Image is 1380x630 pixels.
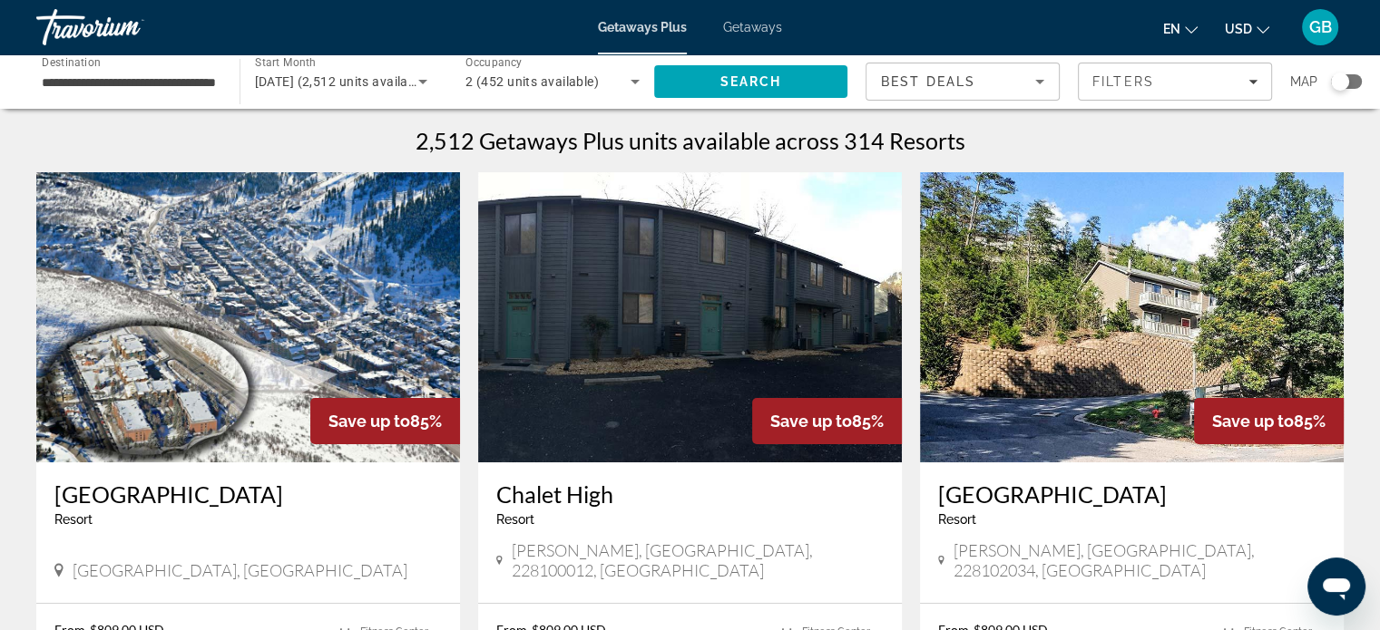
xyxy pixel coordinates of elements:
span: Filters [1092,74,1154,89]
span: Destination [42,55,101,68]
span: Save up to [1212,412,1294,431]
span: Occupancy [465,56,523,69]
iframe: Button to launch messaging window [1307,557,1365,615]
span: Resort [938,512,976,527]
a: Getaways [723,20,782,34]
span: en [1163,22,1180,36]
a: Getaways Plus [598,20,687,34]
span: Map [1290,69,1317,94]
span: [PERSON_NAME], [GEOGRAPHIC_DATA], 228102034, [GEOGRAPHIC_DATA] [954,540,1326,580]
span: Resort [54,512,93,527]
div: 85% [1194,398,1344,444]
button: Change currency [1225,15,1269,42]
a: Chalet High [496,480,884,508]
a: [GEOGRAPHIC_DATA] [938,480,1326,508]
input: Select destination [42,72,216,93]
span: Best Deals [881,74,975,89]
span: [GEOGRAPHIC_DATA], [GEOGRAPHIC_DATA] [73,560,407,580]
div: 85% [752,398,902,444]
span: [PERSON_NAME], [GEOGRAPHIC_DATA], 228100012, [GEOGRAPHIC_DATA] [512,540,884,580]
img: Chalet High [478,172,902,462]
div: 85% [310,398,460,444]
mat-select: Sort by [881,71,1044,92]
button: Filters [1078,63,1272,101]
span: Search [719,74,781,89]
button: Search [654,65,848,98]
a: Travorium [36,4,218,51]
button: User Menu [1297,8,1344,46]
span: Save up to [770,412,852,431]
span: USD [1225,22,1252,36]
span: Save up to [328,412,410,431]
img: Park Station [36,172,460,462]
a: [GEOGRAPHIC_DATA] [54,480,442,508]
span: Start Month [255,56,316,69]
span: [DATE] (2,512 units available) [255,74,431,89]
h1: 2,512 Getaways Plus units available across 314 Resorts [416,127,965,154]
span: 2 (452 units available) [465,74,599,89]
span: GB [1309,18,1332,36]
button: Change language [1163,15,1198,42]
img: Creekside Village [920,172,1344,462]
span: Resort [496,512,534,527]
